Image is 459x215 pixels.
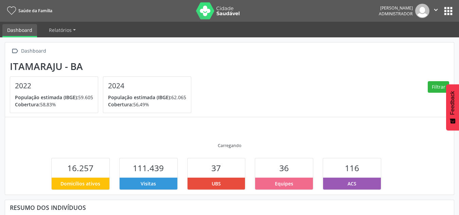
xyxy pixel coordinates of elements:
[279,162,289,174] span: 36
[449,91,456,115] span: Feedback
[49,27,72,33] span: Relatórios
[108,94,171,101] span: População estimada (IBGE):
[44,24,81,36] a: Relatórios
[133,162,164,174] span: 111.439
[60,180,100,187] span: Domicílios ativos
[379,5,413,11] div: [PERSON_NAME]
[18,8,52,14] span: Saúde da Família
[212,180,221,187] span: UBS
[2,24,37,37] a: Dashboard
[5,5,52,16] a: Saúde da Família
[108,101,186,108] p: 56,49%
[15,101,40,108] span: Cobertura:
[108,82,186,90] h4: 2024
[15,82,93,90] h4: 2022
[15,94,93,101] p: 59.605
[10,46,20,56] i: 
[15,101,93,108] p: 58,83%
[275,180,293,187] span: Equipes
[10,204,449,211] div: Resumo dos indivíduos
[415,4,429,18] img: img
[10,46,47,56] a:  Dashboard
[67,162,93,174] span: 16.257
[428,81,449,93] button: Filtrar
[108,101,133,108] span: Cobertura:
[446,84,459,130] button: Feedback - Mostrar pesquisa
[211,162,221,174] span: 37
[429,4,442,18] button: 
[218,143,241,148] div: Carregando
[379,11,413,17] span: Administrador
[10,61,196,72] div: Itamaraju - BA
[345,162,359,174] span: 116
[20,46,47,56] div: Dashboard
[141,180,156,187] span: Visitas
[442,5,454,17] button: apps
[348,180,356,187] span: ACS
[15,94,78,101] span: População estimada (IBGE):
[108,94,186,101] p: 62.065
[432,6,440,14] i: 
